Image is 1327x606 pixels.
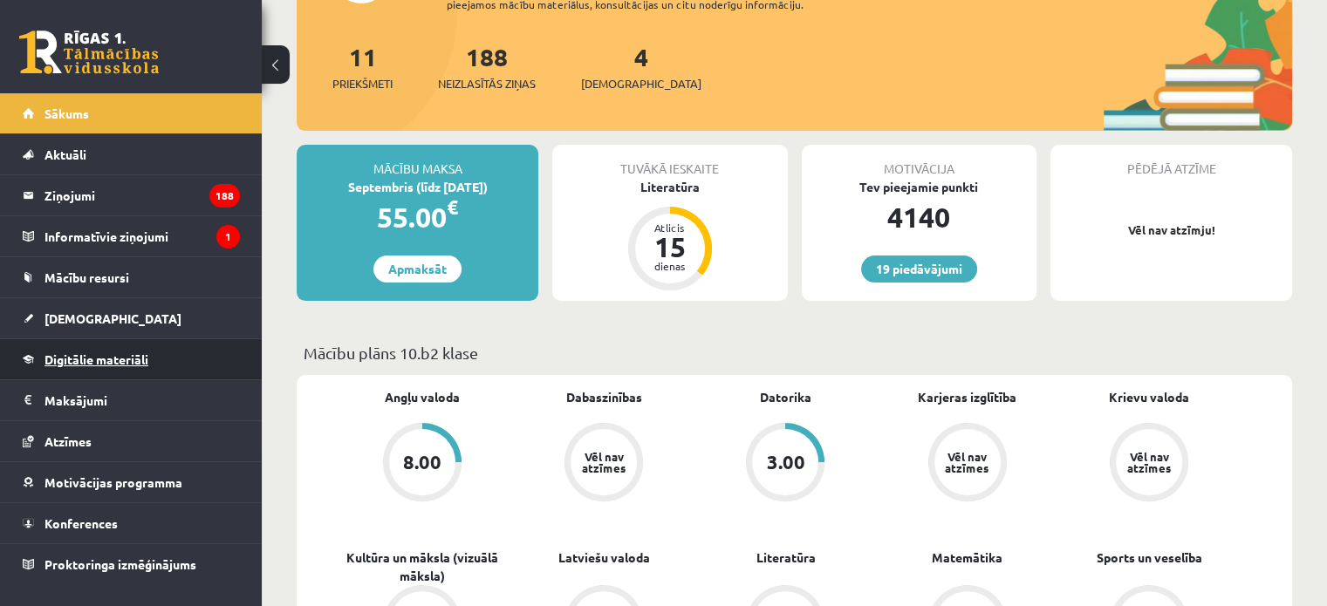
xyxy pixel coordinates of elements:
[552,178,787,293] a: Literatūra Atlicis 15 dienas
[566,388,642,406] a: Dabaszinības
[694,423,876,505] a: 3.00
[332,75,393,92] span: Priekšmeti
[558,548,650,567] a: Latviešu valoda
[756,548,815,567] a: Literatūra
[932,548,1002,567] a: Matemātika
[766,453,804,472] div: 3.00
[23,421,240,461] a: Atzīmes
[297,196,538,238] div: 55.00
[332,548,513,585] a: Kultūra un māksla (vizuālā māksla)
[1125,451,1173,473] div: Vēl nav atzīmes
[373,255,462,283] a: Apmaksāt
[209,184,240,208] i: 188
[23,544,240,584] a: Proktoringa izmēģinājums
[44,106,89,121] span: Sākums
[304,341,1285,364] p: Mācību plāns 10.b2 klase
[44,146,86,162] span: Aktuāli
[403,453,441,472] div: 8.00
[1109,388,1189,406] a: Krievu valoda
[23,503,240,543] a: Konferences
[877,423,1058,505] a: Vēl nav atzīmes
[1059,221,1283,239] p: Vēl nav atzīmju!
[802,178,1036,196] div: Tev pieejamie punkti
[1058,423,1240,505] a: Vēl nav atzīmes
[644,222,696,233] div: Atlicis
[23,257,240,297] a: Mācību resursi
[332,41,393,92] a: 11Priekšmeti
[23,175,240,215] a: Ziņojumi188
[44,175,240,215] legend: Ziņojumi
[297,178,538,196] div: Septembris (līdz [DATE])
[19,31,159,74] a: Rīgas 1. Tālmācības vidusskola
[44,433,92,449] span: Atzīmes
[943,451,992,473] div: Vēl nav atzīmes
[23,339,240,379] a: Digitālie materiāli
[23,134,240,174] a: Aktuāli
[44,269,129,285] span: Mācību resursi
[802,196,1036,238] div: 4140
[579,451,628,473] div: Vēl nav atzīmes
[44,556,196,572] span: Proktoringa izmēģinājums
[23,380,240,420] a: Maksājumi
[552,178,787,196] div: Literatūra
[44,351,148,367] span: Digitālie materiāli
[802,145,1036,178] div: Motivācija
[332,423,513,505] a: 8.00
[581,41,701,92] a: 4[DEMOGRAPHIC_DATA]
[216,225,240,249] i: 1
[513,423,694,505] a: Vēl nav atzīmes
[552,145,787,178] div: Tuvākā ieskaite
[23,298,240,338] a: [DEMOGRAPHIC_DATA]
[1096,548,1201,567] a: Sports un veselība
[1050,145,1292,178] div: Pēdējā atzīme
[44,474,182,490] span: Motivācijas programma
[447,194,458,220] span: €
[44,380,240,420] legend: Maksājumi
[44,216,240,256] legend: Informatīvie ziņojumi
[918,388,1016,406] a: Karjeras izglītība
[23,93,240,133] a: Sākums
[581,75,701,92] span: [DEMOGRAPHIC_DATA]
[44,310,181,326] span: [DEMOGRAPHIC_DATA]
[23,462,240,502] a: Motivācijas programma
[44,515,118,531] span: Konferences
[297,145,538,178] div: Mācību maksa
[644,261,696,271] div: dienas
[861,255,977,283] a: 19 piedāvājumi
[23,216,240,256] a: Informatīvie ziņojumi1
[644,233,696,261] div: 15
[438,75,536,92] span: Neizlasītās ziņas
[760,388,811,406] a: Datorika
[438,41,536,92] a: 188Neizlasītās ziņas
[385,388,460,406] a: Angļu valoda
